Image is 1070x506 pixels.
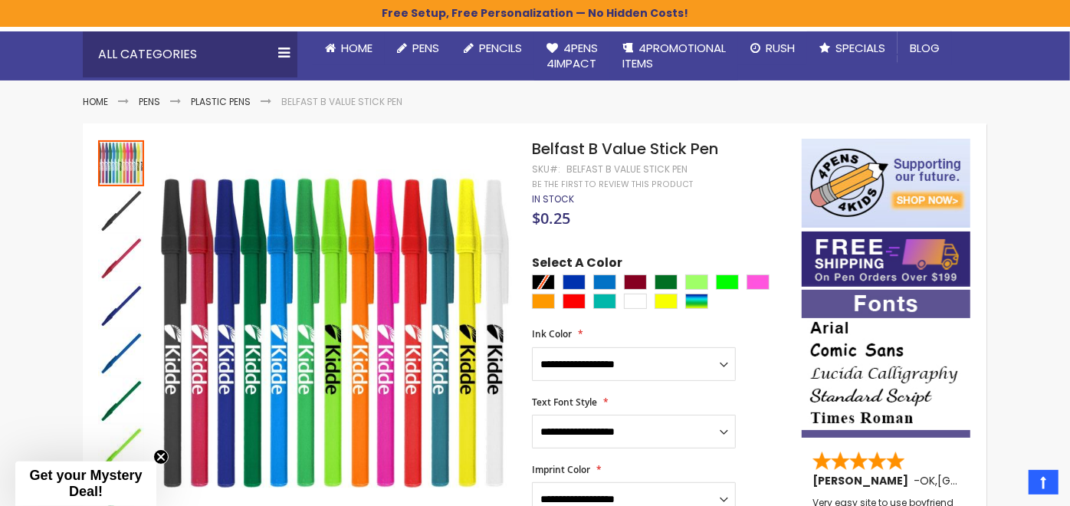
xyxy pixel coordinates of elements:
div: Green Light [685,274,708,290]
div: White [624,294,647,309]
a: Pens [385,31,451,65]
div: Blue Light [593,274,616,290]
a: Rush [738,31,807,65]
div: Lime Green [716,274,739,290]
div: Get your Mystery Deal!Close teaser [15,462,156,506]
span: $0.25 [532,208,570,228]
span: Pens [412,40,439,56]
span: - , [914,473,1050,488]
img: Belfast B Value Stick Pen [98,283,144,329]
span: [GEOGRAPHIC_DATA] [937,473,1050,488]
div: Teal [593,294,616,309]
img: 4pens 4 kids [802,139,970,228]
span: Imprint Color [532,463,590,476]
div: Belfast B Value Stick Pen [98,139,146,186]
a: Be the first to review this product [532,179,693,190]
strong: SKU [532,163,560,176]
a: 4PROMOTIONALITEMS [610,31,738,81]
span: Get your Mystery Deal! [29,468,142,499]
div: Belfast B Value Stick Pen [98,329,146,376]
span: 4PROMOTIONAL ITEMS [622,40,726,71]
div: All Categories [83,31,297,77]
span: Text Font Style [532,396,597,409]
div: Belfast B Value Stick Pen [98,424,146,472]
span: OK [920,473,935,488]
div: Pink [747,274,770,290]
div: Belfast B Value Stick Pen [98,234,146,281]
a: Home [83,95,108,108]
div: Belfast B Value Stick Pen [98,186,146,234]
img: Belfast B Value Stick Pen [98,426,144,472]
iframe: Google Customer Reviews [944,465,1070,506]
li: Belfast B Value Stick Pen [281,96,402,108]
div: Red [563,294,586,309]
span: Rush [766,40,795,56]
span: Home [341,40,373,56]
a: 4Pens4impact [534,31,610,81]
img: Belfast B Value Stick Pen [98,235,144,281]
div: Yellow [655,294,678,309]
span: 4Pens 4impact [546,40,598,71]
a: Home [313,31,385,65]
div: Orange [532,294,555,309]
div: Assorted [685,294,708,309]
button: Close teaser [153,449,169,465]
span: Ink Color [532,327,572,340]
a: Pencils [451,31,534,65]
a: Plastic Pens [191,95,251,108]
div: Belfast B Value Stick Pen [566,163,688,176]
span: Blog [910,40,940,56]
div: Belfast B Value Stick Pen [98,376,146,424]
div: Burgundy [624,274,647,290]
a: Blog [898,31,952,65]
div: Green [655,274,678,290]
img: Belfast B Value Stick Pen [98,330,144,376]
a: Pens [139,95,160,108]
div: Blue [563,274,586,290]
img: font-personalization-examples [802,290,970,438]
div: Belfast B Value Stick Pen [98,281,146,329]
span: In stock [532,192,574,205]
span: Select A Color [532,255,622,275]
span: Belfast B Value Stick Pen [532,138,718,159]
img: Belfast B Value Stick Pen [98,378,144,424]
span: Pencils [479,40,522,56]
img: Free shipping on orders over $199 [802,232,970,287]
div: Availability [532,193,574,205]
span: [PERSON_NAME] [812,473,914,488]
span: Specials [835,40,885,56]
img: Belfast B Value Stick Pen [98,188,144,234]
a: Specials [807,31,898,65]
